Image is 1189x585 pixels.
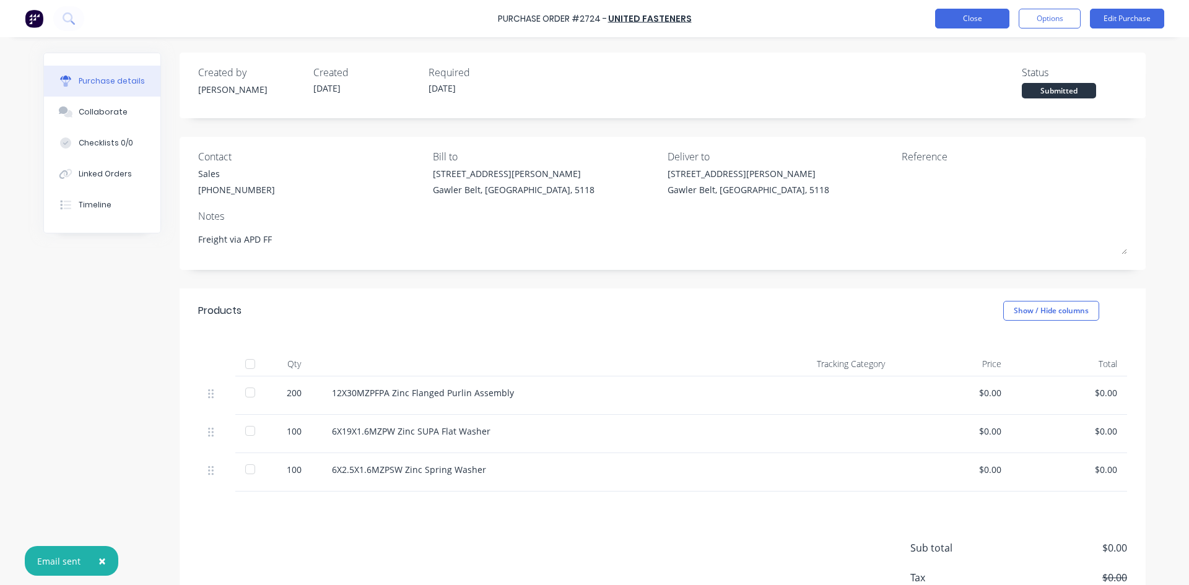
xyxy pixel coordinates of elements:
div: Status [1022,65,1127,80]
div: Notes [198,209,1127,223]
img: Factory [25,9,43,28]
div: Price [895,352,1011,376]
div: [PHONE_NUMBER] [198,183,275,196]
div: Products [198,303,242,318]
div: Email sent [37,555,81,568]
div: Sales [198,167,275,180]
div: Timeline [79,199,111,210]
div: Created by [198,65,303,80]
div: Bill to [433,149,658,164]
div: $0.00 [905,425,1001,438]
span: $0.00 [1003,570,1127,585]
button: Close [86,546,118,576]
div: Deliver to [668,149,893,164]
button: Purchase details [44,66,160,97]
span: Tax [910,570,1003,585]
div: Linked Orders [79,168,132,180]
div: Total [1011,352,1128,376]
div: Contact [198,149,424,164]
div: Submitted [1022,83,1096,98]
div: $0.00 [1021,463,1118,476]
div: [STREET_ADDRESS][PERSON_NAME] [668,167,829,180]
div: Required [429,65,534,80]
div: Gawler Belt, [GEOGRAPHIC_DATA], 5118 [668,183,829,196]
div: Purchase Order #2724 - [498,12,607,25]
div: $0.00 [1021,425,1118,438]
button: Show / Hide columns [1003,301,1099,321]
div: 6X19X1.6MZPW Zinc SUPA Flat Washer [332,425,746,438]
a: United Fasteners [608,12,692,25]
div: Gawler Belt, [GEOGRAPHIC_DATA], 5118 [433,183,594,196]
div: 100 [276,425,312,438]
div: 200 [276,386,312,399]
button: Checklists 0/0 [44,128,160,158]
div: 6X2.5X1.6MZPSW Zinc Spring Washer [332,463,746,476]
div: Collaborate [79,106,128,118]
div: [PERSON_NAME] [198,83,303,96]
span: × [98,552,106,570]
div: Tracking Category [756,352,895,376]
div: Purchase details [79,76,145,87]
div: $0.00 [905,386,1001,399]
button: Edit Purchase [1090,9,1164,28]
div: $0.00 [1021,386,1118,399]
button: Linked Orders [44,158,160,189]
span: $0.00 [1003,540,1127,555]
button: Options [1019,9,1081,28]
div: $0.00 [905,463,1001,476]
textarea: Freight via APD FF [198,227,1127,254]
div: 100 [276,463,312,476]
div: Checklists 0/0 [79,137,133,149]
button: Close [935,9,1009,28]
div: [STREET_ADDRESS][PERSON_NAME] [433,167,594,180]
div: Created [313,65,419,80]
div: Reference [902,149,1127,164]
span: Sub total [910,540,1003,555]
div: 12X30MZPFPA Zinc Flanged Purlin Assembly [332,386,746,399]
button: Collaborate [44,97,160,128]
div: Qty [266,352,322,376]
button: Timeline [44,189,160,220]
